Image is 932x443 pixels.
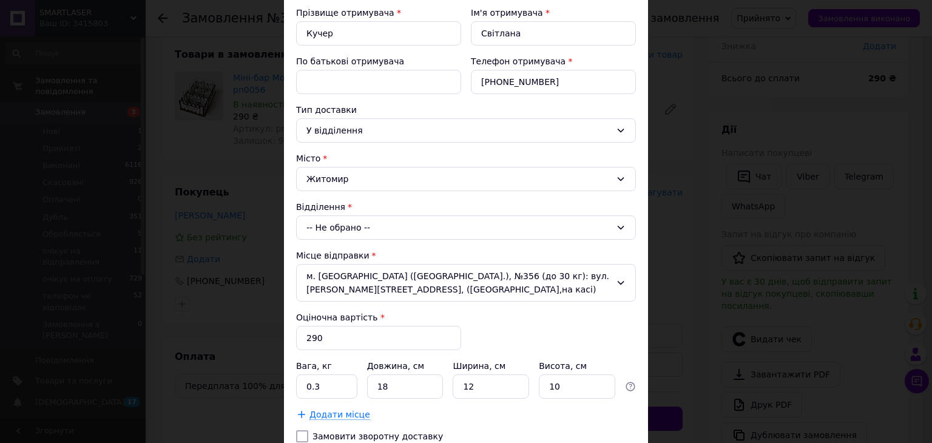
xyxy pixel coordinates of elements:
div: Місто [296,152,636,164]
div: Відділення [296,201,636,213]
span: Додати місце [309,410,370,420]
div: Тип доставки [296,104,636,116]
label: Ім'я отримувача [471,8,543,18]
label: Прізвище отримувача [296,8,394,18]
div: Житомир [296,167,636,191]
label: Висота, см [539,361,589,371]
label: Довжина, см [367,361,427,371]
div: Місце відправки [296,249,636,262]
label: Оціночна вартість [296,313,377,322]
div: У відділення [306,124,611,137]
label: Телефон отримувача [471,56,566,66]
label: Ширина, см [453,361,508,371]
label: Замовити зворотну доставку [296,430,636,442]
input: Наприклад, 055 123 45 67 [471,70,636,94]
div: -- Не обрано -- [296,215,636,240]
div: м. [GEOGRAPHIC_DATA] ([GEOGRAPHIC_DATA].), №356 (до 30 кг): вул. [PERSON_NAME][STREET_ADDRESS], (... [296,264,636,302]
label: По батькові отримувача [296,56,404,66]
label: Вага, кг [296,361,334,371]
